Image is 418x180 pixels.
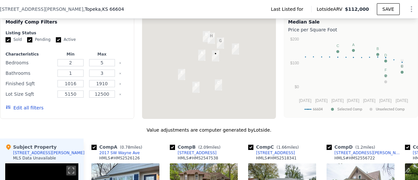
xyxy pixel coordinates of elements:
[401,64,403,68] text: E
[5,144,56,150] div: Subject Property
[66,166,76,175] button: Toggle fullscreen view
[101,7,124,12] span: , KS 66604
[396,98,408,103] text: [DATE]
[178,69,185,80] div: 4200 SW 29th St
[119,83,121,85] button: Clear
[215,79,222,90] div: 3372 SW Kirklawn Ave
[327,150,402,155] a: [STREET_ADDRESS][PERSON_NAME]
[334,155,375,161] div: HMLS # HMS2556722
[6,37,11,42] input: Sold
[379,98,392,103] text: [DATE]
[198,50,205,61] div: 2017 SW Wayne Ave
[377,3,400,15] button: SAVE
[274,145,301,150] span: ( miles)
[248,150,295,155] a: [STREET_ADDRESS]
[6,30,129,36] div: Listing Status
[192,82,200,93] div: 3500 SW Oak Pkwy
[385,68,387,72] text: F
[27,37,32,42] input: Pending
[99,155,140,161] div: HMLS # HMS2526126
[256,155,297,161] div: HMLS # HMS2518341
[337,44,339,48] text: C
[203,31,210,42] div: 1193 SW Jewell Ave
[256,150,295,155] div: [STREET_ADDRESS]
[313,107,323,111] text: 66604
[405,3,418,16] button: Show Options
[208,33,215,44] div: 1224 SW Garfield Ave
[200,145,209,150] span: 2.09
[334,150,402,155] div: [STREET_ADDRESS][PERSON_NAME]
[117,145,145,150] span: ( miles)
[271,6,306,12] span: Last Listed for
[6,90,54,99] div: Lot Size Sqft
[6,79,54,88] div: Finished Sqft
[357,145,363,150] span: 1.2
[13,155,56,161] div: MLS Data Unavailable
[315,98,328,103] text: [DATE]
[27,37,51,42] label: Pending
[6,105,43,111] button: Edit all filters
[56,52,85,57] div: Min
[119,62,121,64] button: Clear
[83,6,124,12] span: , Topeka
[290,37,299,41] text: $200
[232,43,239,55] div: 521 SE 18th St
[363,98,376,103] text: [DATE]
[288,19,414,25] div: Median Sale
[6,69,54,78] div: Bathrooms
[170,150,217,155] a: [STREET_ADDRESS]
[317,6,345,12] span: Lotside ARV
[376,107,405,111] text: Unselected Comp
[56,37,76,42] label: Active
[119,93,121,96] button: Clear
[13,150,85,155] div: [STREET_ADDRESS][PERSON_NAME]
[170,144,223,150] div: Comp B
[288,34,412,116] svg: A chart.
[6,37,22,42] label: Sold
[248,144,301,150] div: Comp C
[353,145,378,150] span: ( miles)
[347,98,360,103] text: [DATE]
[384,53,387,57] text: D
[401,58,404,62] text: H
[299,98,312,103] text: [DATE]
[345,7,369,12] span: $112,000
[327,144,378,150] div: Comp D
[56,37,61,42] input: Active
[352,43,355,47] text: A
[377,47,379,51] text: B
[99,150,140,155] div: 2017 SW Wayne Ave
[290,61,299,65] text: $100
[217,38,224,49] div: 1353 SW Western Ave
[288,25,414,34] div: Price per Square Foot
[196,145,223,150] span: ( miles)
[384,74,387,78] text: G
[91,144,145,150] div: Comp A
[178,155,218,161] div: HMLS # HMS2547538
[88,52,116,57] div: Max
[6,58,54,67] div: Bedrooms
[331,98,344,103] text: [DATE]
[278,145,287,150] span: 1.66
[6,19,129,30] div: Modify Comp Filters
[337,107,362,111] text: Selected Comp
[119,72,121,75] button: Clear
[6,52,54,57] div: Characteristics
[212,50,219,61] div: 2063 SW Buchanan St
[178,150,217,155] div: [STREET_ADDRESS]
[121,145,130,150] span: 0.78
[91,150,140,155] a: 2017 SW Wayne Ave
[295,85,299,89] text: $0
